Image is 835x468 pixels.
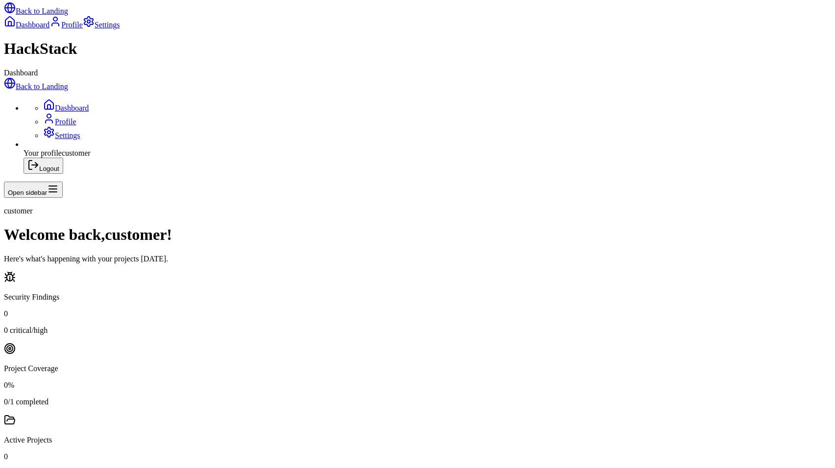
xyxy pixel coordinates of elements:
p: 0 [4,309,831,318]
button: Open sidebar [4,182,63,198]
p: Here's what's happening with your projects [DATE]. [4,255,831,263]
p: Active Projects [4,436,831,445]
a: Dashboard [43,104,89,112]
span: customer [62,149,91,157]
a: Settings [83,21,120,29]
a: Back to Landing [4,82,68,91]
p: 0 [4,452,831,461]
span: customer [4,207,33,215]
a: Back to Landing [4,7,68,15]
p: Security Findings [4,293,831,302]
p: 0% [4,381,831,390]
h1: HackStack [4,40,831,58]
a: Dashboard [4,21,49,29]
p: Project Coverage [4,364,831,373]
h1: Welcome back, customer ! [4,226,831,244]
span: Dashboard [4,69,38,77]
p: 0 critical/high [4,326,831,335]
a: Profile [43,117,76,126]
span: Open sidebar [8,189,47,196]
span: Your profile [24,149,62,157]
a: Profile [49,21,83,29]
a: Settings [43,131,80,140]
button: Logout [24,158,63,174]
p: 0/1 completed [4,398,831,406]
